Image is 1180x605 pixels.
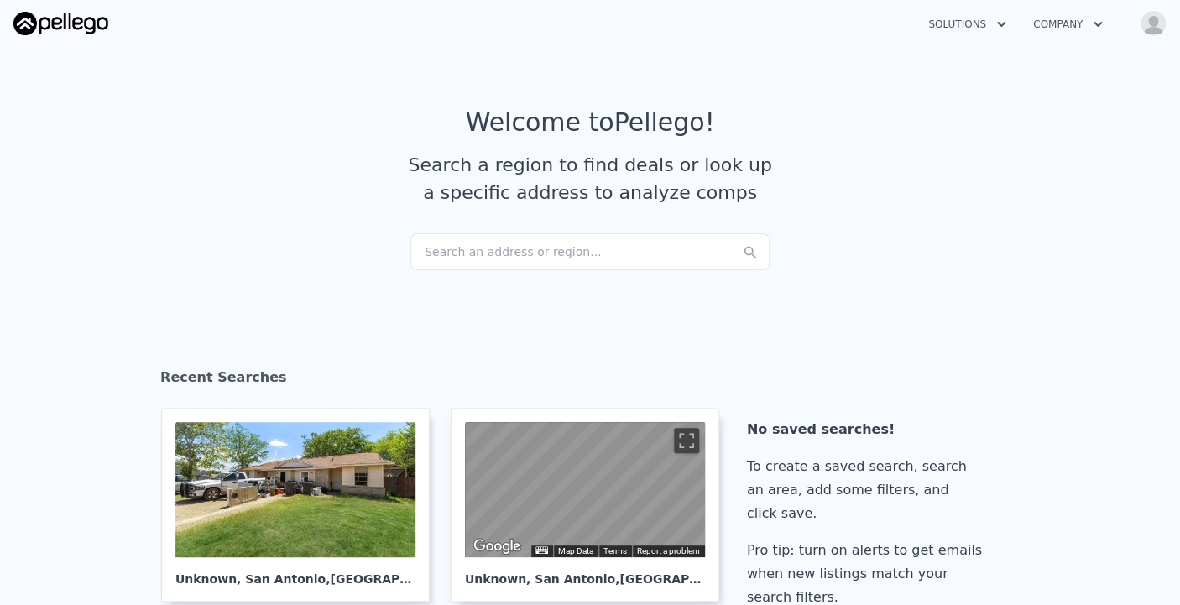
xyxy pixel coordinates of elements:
[674,428,699,453] button: Toggle fullscreen view
[326,572,513,586] span: , [GEOGRAPHIC_DATA] 78250
[603,546,627,555] a: Terms
[451,408,733,602] a: Map Unknown, San Antonio,[GEOGRAPHIC_DATA] 78210
[747,455,989,525] div: To create a saved search, search an area, add some filters, and click save.
[465,422,705,557] div: Map
[161,408,443,602] a: Unknown, San Antonio,[GEOGRAPHIC_DATA] 78250
[1140,10,1167,37] img: avatar
[747,418,989,441] div: No saved searches!
[175,557,415,587] div: Unknown , San Antonio
[13,12,108,35] img: Pellego
[160,354,1020,408] div: Recent Searches
[615,572,802,586] span: , [GEOGRAPHIC_DATA] 78210
[465,422,705,557] div: Street View
[637,546,700,555] a: Report a problem
[915,9,1020,39] button: Solutions
[465,557,705,587] div: Unknown , San Antonio
[535,546,547,554] button: Keyboard shortcuts
[1020,9,1116,39] button: Company
[466,107,715,138] div: Welcome to Pellego !
[410,233,770,270] div: Search an address or region...
[469,535,525,557] img: Google
[558,545,593,557] button: Map Data
[402,151,778,206] div: Search a region to find deals or look up a specific address to analyze comps
[469,535,525,557] a: Open this area in Google Maps (opens a new window)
